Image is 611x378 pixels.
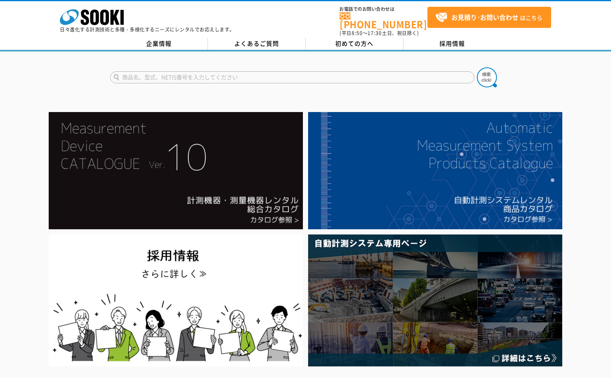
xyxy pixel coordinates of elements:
a: よくあるご質問 [208,38,306,50]
a: [PHONE_NUMBER] [340,12,427,29]
img: 自動計測システム専用ページ [308,234,562,366]
img: SOOKI recruit [49,234,303,366]
a: 企業情報 [110,38,208,50]
p: 日々進化する計測技術と多種・多様化するニーズにレンタルでお応えします。 [60,27,235,32]
span: お電話でのお問い合わせは [340,7,427,12]
a: 初めての方へ [306,38,403,50]
a: お見積り･お問い合わせはこちら [427,7,551,28]
span: (平日 ～ 土日、祝日除く) [340,30,419,37]
img: Catalog Ver10 [49,112,303,229]
span: 初めての方へ [335,39,374,48]
span: 17:30 [368,30,382,37]
span: 8:50 [352,30,363,37]
input: 商品名、型式、NETIS番号を入力してください [110,71,475,83]
span: はこちら [435,12,542,24]
strong: お見積り･お問い合わせ [451,12,518,22]
img: btn_search.png [477,67,497,87]
a: 採用情報 [403,38,501,50]
img: 自動計測システムカタログ [308,112,562,229]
